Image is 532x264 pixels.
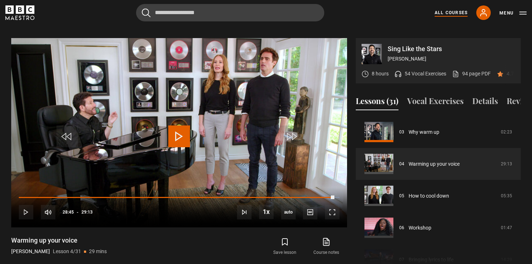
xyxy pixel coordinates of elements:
[325,205,339,219] button: Fullscreen
[409,128,439,136] a: Why warm up
[19,205,33,219] button: Play
[136,4,324,21] input: Search
[356,95,398,110] button: Lessons (31)
[11,248,50,255] p: [PERSON_NAME]
[237,205,252,219] button: Next Lesson
[372,70,389,78] p: 8 hours
[388,46,515,52] p: Sing Like the Stars
[407,95,464,110] button: Vocal Exercises
[472,95,498,110] button: Details
[306,236,347,257] a: Course notes
[11,38,347,227] video-js: Video Player
[142,8,151,17] button: Submit the search query
[405,70,446,78] p: 54 Vocal Exercises
[41,205,55,219] button: Mute
[19,197,339,198] div: Progress Bar
[281,205,296,219] span: auto
[5,5,34,20] svg: BBC Maestro
[77,210,79,215] span: -
[409,224,431,232] a: Workshop
[452,70,491,78] a: 94 page PDF
[81,206,93,219] span: 29:13
[53,248,81,255] p: Lesson 4/31
[63,206,74,219] span: 28:45
[499,9,527,17] button: Toggle navigation
[303,205,317,219] button: Captions
[264,236,305,257] button: Save lesson
[259,205,274,219] button: Playback Rate
[409,192,449,200] a: How to cool down
[409,160,460,168] a: Warming up your voice
[89,248,107,255] p: 29 mins
[281,205,296,219] div: Current quality: 360p
[11,236,107,245] h1: Warming up your voice
[388,55,515,63] p: [PERSON_NAME]
[435,9,468,16] a: All Courses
